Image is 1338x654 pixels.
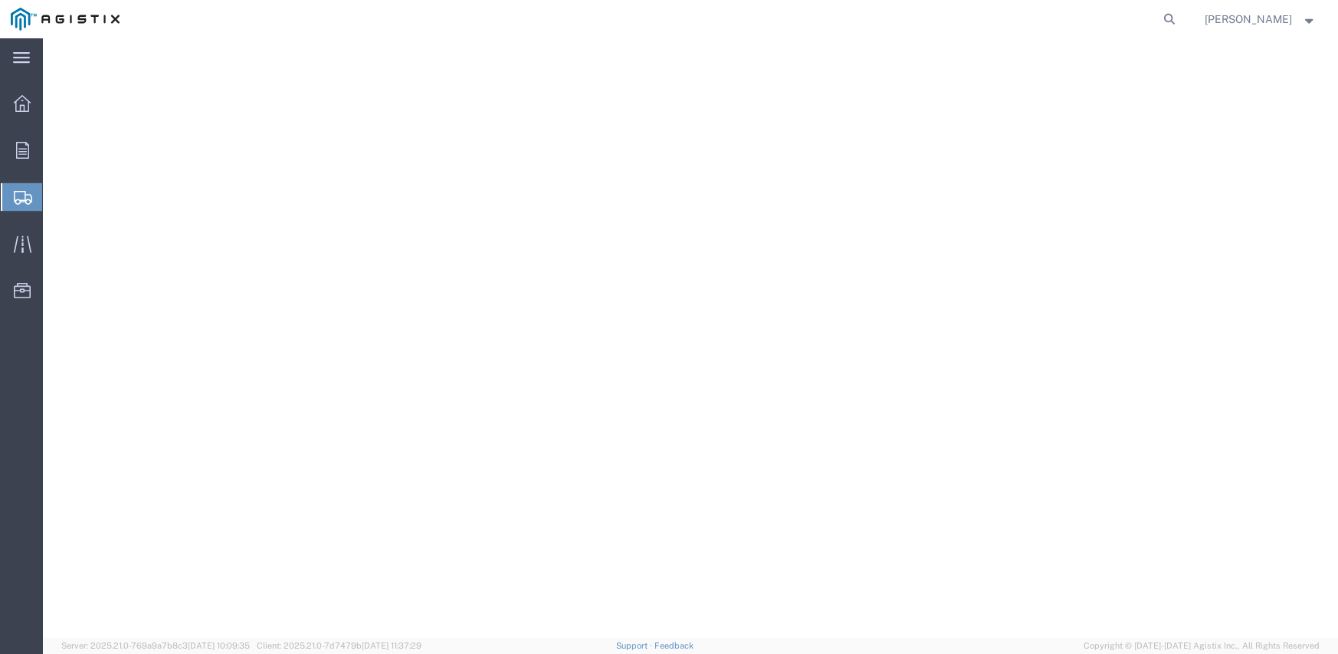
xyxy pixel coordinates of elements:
[61,641,250,650] span: Server: 2025.21.0-769a9a7b8c3
[1205,11,1292,28] span: Chantelle Bower
[616,641,654,650] a: Support
[43,38,1338,638] iframe: FS Legacy Container
[257,641,421,650] span: Client: 2025.21.0-7d7479b
[362,641,421,650] span: [DATE] 11:37:29
[1084,639,1320,652] span: Copyright © [DATE]-[DATE] Agistix Inc., All Rights Reserved
[654,641,694,650] a: Feedback
[1204,10,1317,28] button: [PERSON_NAME]
[188,641,250,650] span: [DATE] 10:09:35
[11,8,120,31] img: logo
